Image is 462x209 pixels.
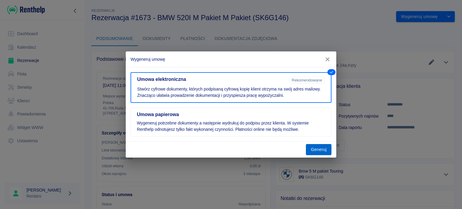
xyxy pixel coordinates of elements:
[289,78,325,82] span: Rekomendowane
[131,72,331,103] button: Umowa elektronicznaRekomendowaneStwórz cyfrowe dokumenty, których podpisaną cyfrową kopię klient ...
[137,112,325,118] h5: Umowa papierowa
[137,76,287,82] h5: Umowa elektroniczna
[137,120,325,133] p: Wygeneruj potrzebne dokumenty a następnie wydrukuj do podpisu przez klienta. W systemie Renthelp ...
[131,108,331,137] button: Umowa papierowaWygeneruj potrzebne dokumenty a następnie wydrukuj do podpisu przez klienta. W sys...
[126,51,336,67] h2: Wygeneruj umowę
[306,144,331,155] button: Generuj
[137,86,325,99] p: Stwórz cyfrowe dokumenty, których podpisaną cyfrową kopię klient otrzyma na swój adres mailowy. Z...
